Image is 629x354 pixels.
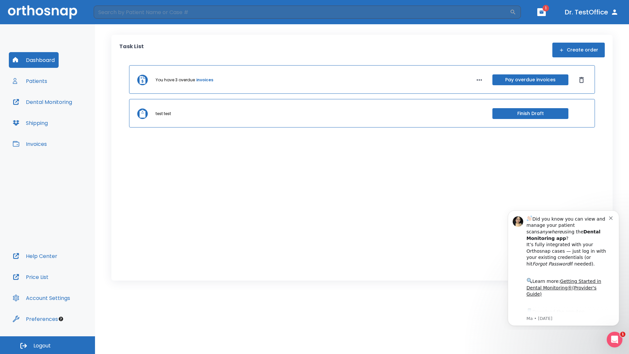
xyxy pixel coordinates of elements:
[576,75,587,85] button: Dismiss
[9,248,61,264] button: Help Center
[492,108,568,119] button: Finish Draft
[9,269,52,285] button: Price List
[9,290,74,306] button: Account Settings
[156,77,195,83] p: You have 3 overdue
[498,205,629,330] iframe: Intercom notifications message
[8,5,77,19] img: Orthosnap
[620,332,625,337] span: 1
[9,73,51,89] button: Patients
[9,136,51,152] button: Invoices
[29,111,111,117] p: Message from Ma, sent 5w ago
[196,77,213,83] a: invoices
[492,74,568,85] button: Pay overdue invoices
[543,5,549,11] span: 1
[33,342,51,349] span: Logout
[9,115,52,131] button: Shipping
[119,43,144,57] p: Task List
[552,43,605,57] button: Create order
[111,10,116,15] button: Dismiss notification
[94,6,510,19] input: Search by Patient Name or Case #
[29,103,111,136] div: Download the app: | ​ Let us know if you need help getting started!
[9,311,62,327] button: Preferences
[9,94,76,110] button: Dental Monitoring
[29,105,87,116] a: App Store
[58,316,64,322] div: Tooltip anchor
[562,6,621,18] button: Dr. TestOffice
[607,332,622,347] iframe: Intercom live chat
[156,111,171,117] p: test test
[9,52,59,68] button: Dashboard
